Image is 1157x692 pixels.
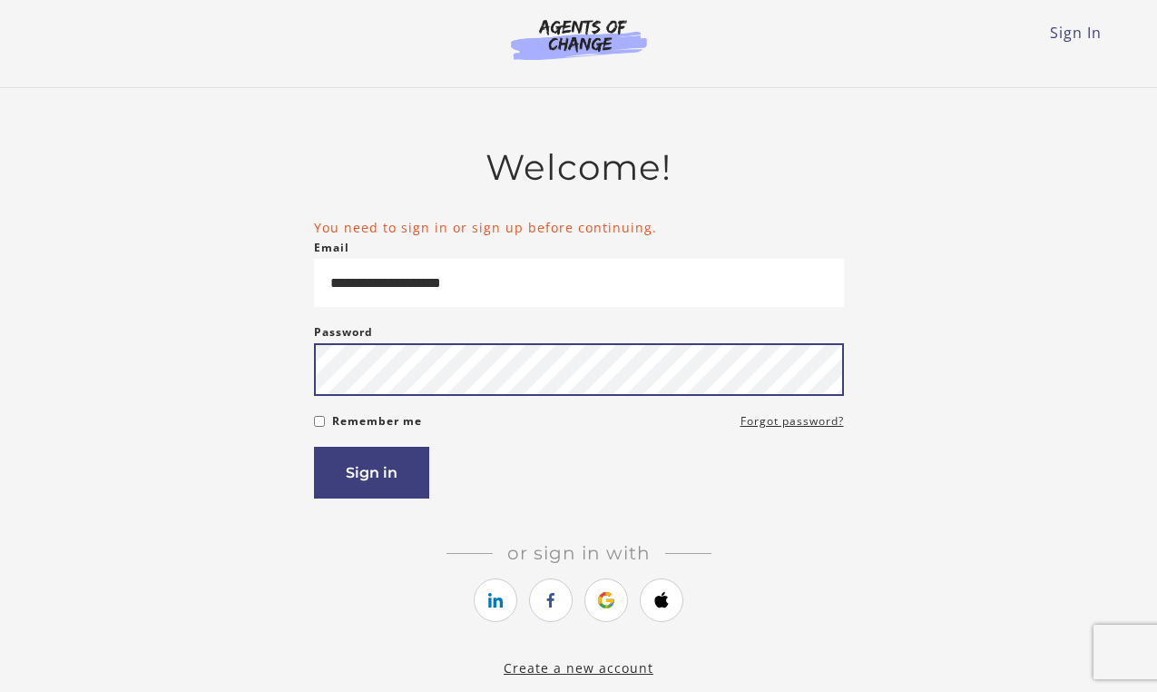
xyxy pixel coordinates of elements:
[474,578,517,622] a: https://courses.thinkific.com/users/auth/linkedin?ss%5Breferral%5D=&ss%5Buser_return_to%5D=%2Fcou...
[640,578,683,622] a: https://courses.thinkific.com/users/auth/apple?ss%5Breferral%5D=&ss%5Buser_return_to%5D=%2Fcourse...
[529,578,573,622] a: https://courses.thinkific.com/users/auth/facebook?ss%5Breferral%5D=&ss%5Buser_return_to%5D=%2Fcou...
[493,542,665,564] span: Or sign in with
[584,578,628,622] a: https://courses.thinkific.com/users/auth/google?ss%5Breferral%5D=&ss%5Buser_return_to%5D=%2Fcours...
[332,410,422,432] label: Remember me
[314,218,844,237] li: You need to sign in or sign up before continuing.
[314,321,373,343] label: Password
[314,237,349,259] label: Email
[504,659,653,677] a: Create a new account
[1050,23,1102,43] a: Sign In
[740,410,844,432] a: Forgot password?
[314,447,429,499] button: Sign in
[314,146,844,189] h2: Welcome!
[492,18,666,60] img: Agents of Change Logo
